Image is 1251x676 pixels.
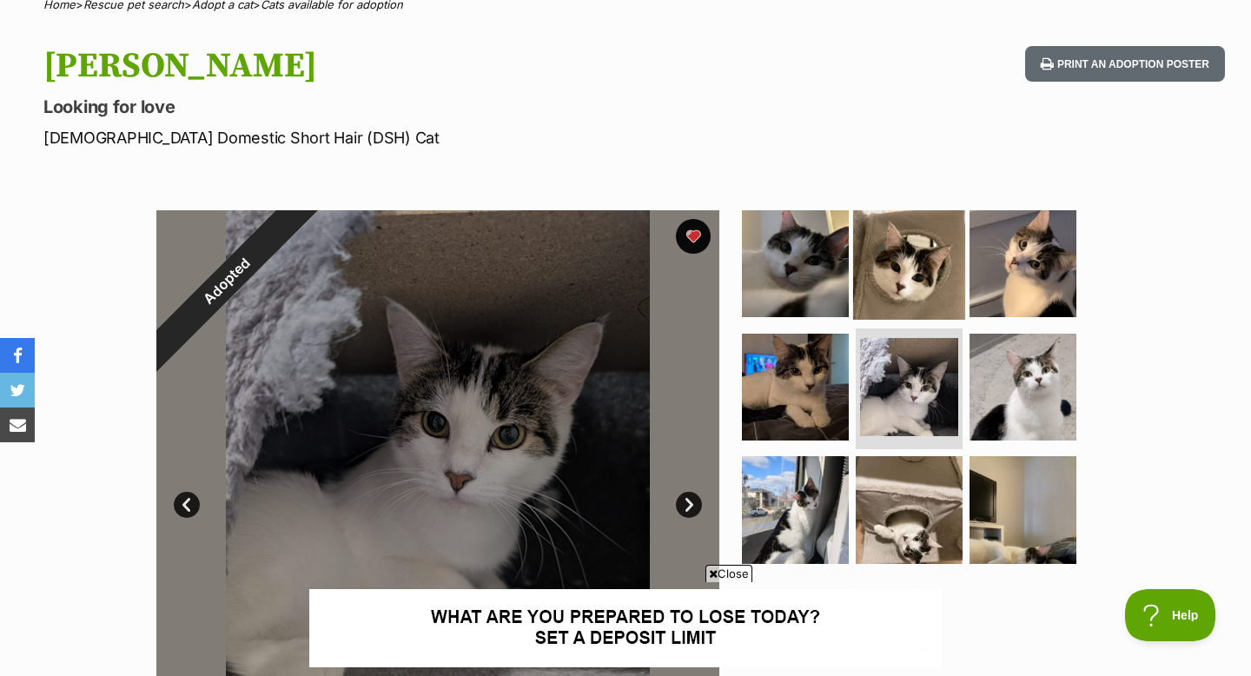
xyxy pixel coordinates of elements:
img: Photo of Rosie [970,210,1076,317]
button: favourite [676,219,711,254]
div: Adopted [116,170,336,390]
p: [DEMOGRAPHIC_DATA] Domestic Short Hair (DSH) Cat [43,126,763,149]
button: Print an adoption poster [1025,46,1225,82]
h1: [PERSON_NAME] [43,46,763,86]
img: Photo of Rosie [970,456,1076,563]
p: Looking for love [43,95,763,119]
img: Photo of Rosie [853,208,965,320]
img: Photo of Rosie [970,334,1076,441]
iframe: Help Scout Beacon - Open [1125,589,1216,641]
img: Photo of Rosie [860,338,958,436]
img: Photo of Rosie [742,456,849,563]
a: Next [676,492,702,518]
a: Prev [174,492,200,518]
img: Photo of Rosie [856,456,963,563]
iframe: Advertisement [309,589,942,667]
span: Close [705,565,752,582]
img: Photo of Rosie [742,334,849,441]
img: Photo of Rosie [742,210,849,317]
